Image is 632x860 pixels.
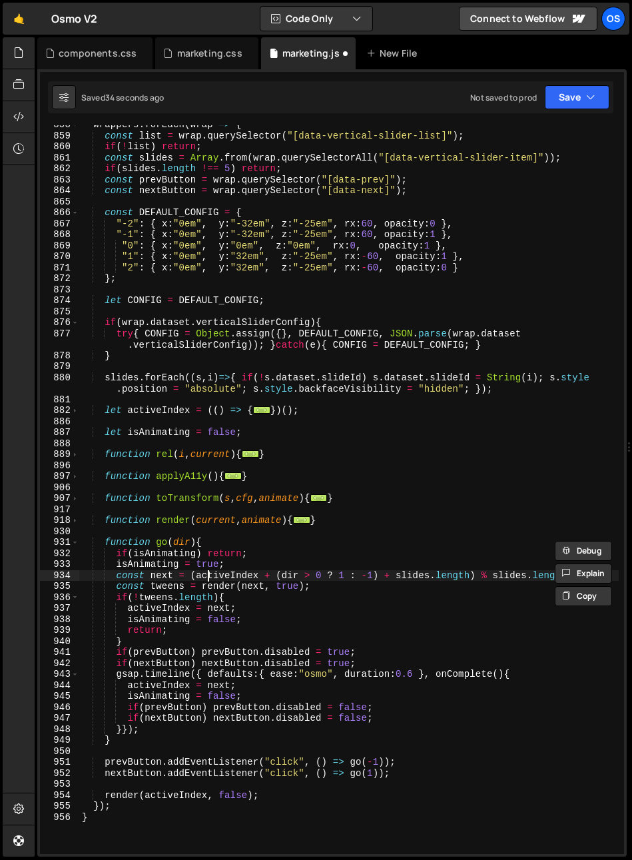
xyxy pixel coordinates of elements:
[40,559,79,570] div: 933
[40,416,79,428] div: 886
[40,768,79,779] div: 952
[310,494,328,502] span: ...
[40,471,79,482] div: 897
[545,85,609,109] button: Save
[40,141,79,153] div: 860
[40,251,79,262] div: 870
[40,724,79,735] div: 948
[40,669,79,680] div: 943
[40,581,79,592] div: 935
[40,175,79,186] div: 863
[293,516,310,524] span: ...
[177,47,242,60] div: marketing.css
[40,438,79,450] div: 888
[40,119,79,131] div: 858
[282,47,340,60] div: marketing.js
[40,163,79,175] div: 862
[459,7,597,31] a: Connect to Webflow
[260,7,372,31] button: Code Only
[40,317,79,328] div: 876
[40,372,79,394] div: 880
[40,614,79,626] div: 938
[40,779,79,790] div: 953
[40,790,79,801] div: 954
[40,328,79,350] div: 877
[40,647,79,658] div: 941
[40,691,79,702] div: 945
[40,801,79,812] div: 955
[105,92,164,103] div: 34 seconds ago
[40,153,79,164] div: 861
[224,472,242,480] span: ...
[555,564,612,584] button: Explain
[470,92,537,103] div: Not saved to prod
[40,306,79,318] div: 875
[242,450,259,458] span: ...
[40,229,79,240] div: 868
[40,262,79,274] div: 871
[40,548,79,560] div: 932
[40,427,79,438] div: 887
[40,746,79,757] div: 950
[40,218,79,230] div: 867
[40,295,79,306] div: 874
[40,592,79,604] div: 936
[40,197,79,208] div: 865
[40,493,79,504] div: 907
[40,757,79,768] div: 951
[59,47,137,60] div: components.css
[40,526,79,538] div: 930
[40,504,79,516] div: 917
[555,541,612,561] button: Debug
[40,405,79,416] div: 882
[40,460,79,472] div: 896
[40,658,79,669] div: 942
[40,185,79,197] div: 864
[81,92,164,103] div: Saved
[40,284,79,296] div: 873
[40,207,79,218] div: 866
[40,603,79,614] div: 937
[40,394,79,406] div: 881
[40,515,79,526] div: 918
[40,482,79,494] div: 906
[3,3,35,35] a: 🤙
[253,406,270,414] span: ...
[40,636,79,647] div: 940
[51,11,97,27] div: Osmo V2
[40,449,79,460] div: 889
[40,350,79,362] div: 878
[40,702,79,713] div: 946
[366,47,422,60] div: New File
[555,586,612,606] button: Copy
[40,131,79,142] div: 859
[40,570,79,582] div: 934
[40,240,79,252] div: 869
[601,7,625,31] a: Os
[40,537,79,548] div: 931
[40,812,79,823] div: 956
[40,713,79,724] div: 947
[40,361,79,372] div: 879
[40,273,79,284] div: 872
[40,680,79,691] div: 944
[40,735,79,746] div: 949
[40,625,79,636] div: 939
